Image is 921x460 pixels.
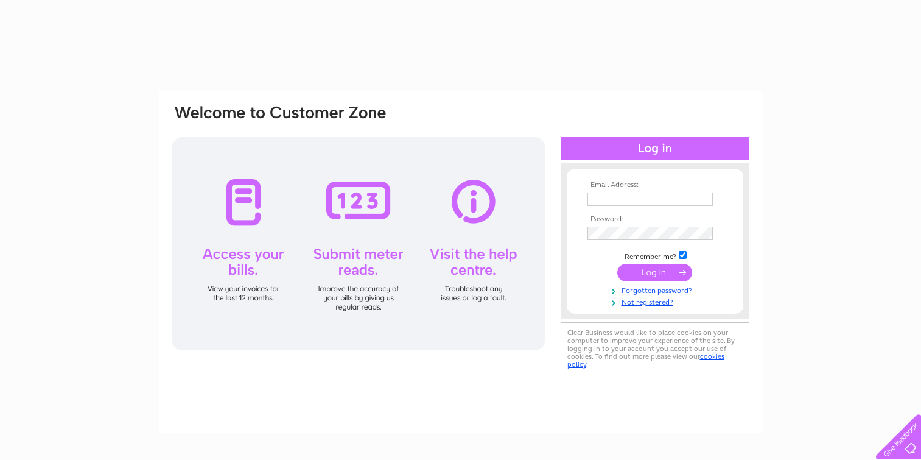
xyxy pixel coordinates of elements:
div: Clear Business would like to place cookies on your computer to improve your experience of the sit... [561,322,749,375]
input: Submit [617,264,692,281]
a: Not registered? [587,295,726,307]
a: Forgotten password? [587,284,726,295]
th: Password: [584,215,726,224]
th: Email Address: [584,181,726,189]
a: cookies policy [567,352,724,369]
td: Remember me? [584,249,726,261]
